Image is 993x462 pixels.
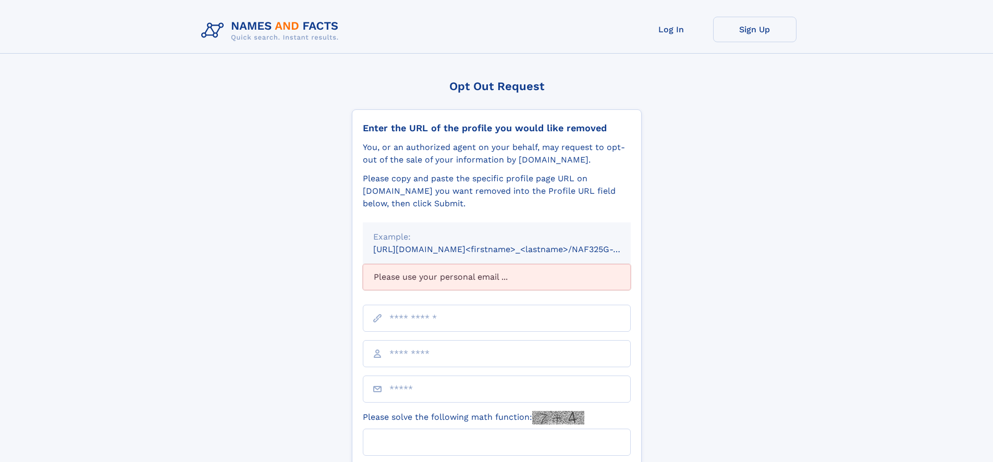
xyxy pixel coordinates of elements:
a: Log In [630,17,713,42]
div: Please use your personal email ... [363,264,631,290]
a: Sign Up [713,17,796,42]
small: [URL][DOMAIN_NAME]<firstname>_<lastname>/NAF325G-xxxxxxxx [373,244,651,254]
label: Please solve the following math function: [363,411,584,424]
img: Logo Names and Facts [197,17,347,45]
div: Example: [373,231,620,243]
div: Opt Out Request [352,80,642,93]
div: Enter the URL of the profile you would like removed [363,122,631,134]
div: Please copy and paste the specific profile page URL on [DOMAIN_NAME] you want removed into the Pr... [363,172,631,210]
div: You, or an authorized agent on your behalf, may request to opt-out of the sale of your informatio... [363,141,631,166]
